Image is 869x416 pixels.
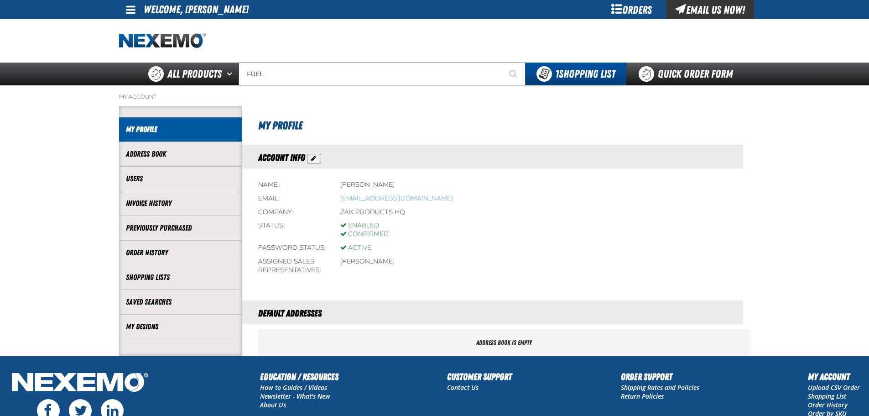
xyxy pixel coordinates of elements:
bdo: [EMAIL_ADDRESS][DOMAIN_NAME] [340,195,453,202]
a: Shopping Lists [126,272,235,283]
a: Opens a default email client to write an email to lfeddersen@zakproducts.com [340,195,453,202]
div: Active [340,244,371,253]
img: Nexemo logo [119,33,206,49]
a: Home [119,33,206,49]
a: Order History [808,400,848,409]
div: Assigned Sales Representatives [258,258,327,275]
span: All Products [167,66,222,82]
div: Confirmed [340,230,389,239]
a: Saved Searches [126,297,235,307]
div: [PERSON_NAME] [340,181,395,190]
span: Default Addresses [258,308,322,319]
span: My Profile [258,119,302,132]
a: Upload CSV Order [808,383,860,392]
a: My Profile [126,124,235,135]
span: Shopping List [555,68,615,80]
div: Password status [258,244,327,253]
div: Status [258,221,327,239]
div: Company [258,208,327,217]
a: Invoice History [126,198,235,209]
div: ZAK Products HQ [340,208,405,217]
a: Order History [126,247,235,258]
nav: Breadcrumbs [119,93,750,100]
a: About Us [260,400,286,409]
button: Open All Products pages [224,63,239,85]
a: My Designs [126,321,235,332]
a: How to Guides / Videos [260,383,327,392]
a: Address Book [126,149,235,159]
div: Name [258,181,327,190]
h2: Education / Resources [260,370,338,384]
div: Email [258,195,327,203]
li: [PERSON_NAME] [340,258,395,266]
strong: 1 [555,68,559,80]
a: Shopping List [808,392,846,400]
button: You have 1 Shopping List. Open to view details [526,63,626,85]
a: Quick Order Form [626,63,750,85]
button: Start Searching [503,63,526,85]
h2: My Account [808,370,860,384]
a: Shipping Rates and Policies [621,383,699,392]
div: Address book is empty [258,329,750,356]
a: Previously Purchased [126,223,235,233]
button: Action Edit Account Information [307,154,321,163]
img: Nexemo Logo [9,370,151,397]
a: Contact Us [447,383,479,392]
input: Search [239,63,526,85]
span: Account Info [258,152,305,163]
a: Newsletter - What's New [260,392,330,400]
div: Enabled [340,221,389,230]
a: Users [126,174,235,184]
h2: Customer Support [447,370,512,384]
a: Return Policies [621,392,664,400]
h2: Order Support [621,370,699,384]
a: My Account [119,93,156,100]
